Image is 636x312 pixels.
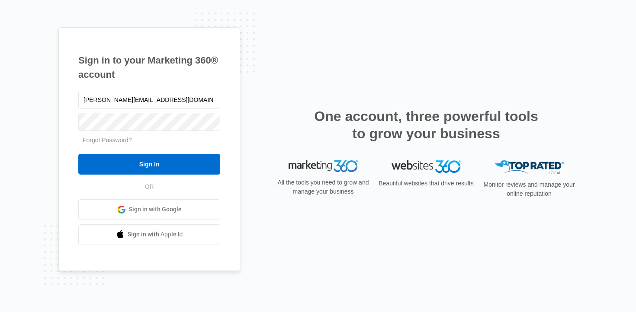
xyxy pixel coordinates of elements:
p: All the tools you need to grow and manage your business [275,178,372,196]
span: Sign in with Apple Id [128,230,183,239]
p: Beautiful websites that drive results [378,179,475,188]
a: Sign in with Apple Id [78,224,220,245]
img: Websites 360 [392,160,461,173]
a: Sign in with Google [78,199,220,220]
h1: Sign in to your Marketing 360® account [78,53,220,82]
p: Monitor reviews and manage your online reputation [481,180,578,198]
span: Sign in with Google [129,205,182,214]
a: Forgot Password? [83,137,132,143]
span: OR [139,182,160,191]
img: Top Rated Local [495,160,564,175]
input: Email [78,91,220,109]
input: Sign In [78,154,220,175]
h2: One account, three powerful tools to grow your business [312,108,541,142]
img: Marketing 360 [289,160,358,172]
